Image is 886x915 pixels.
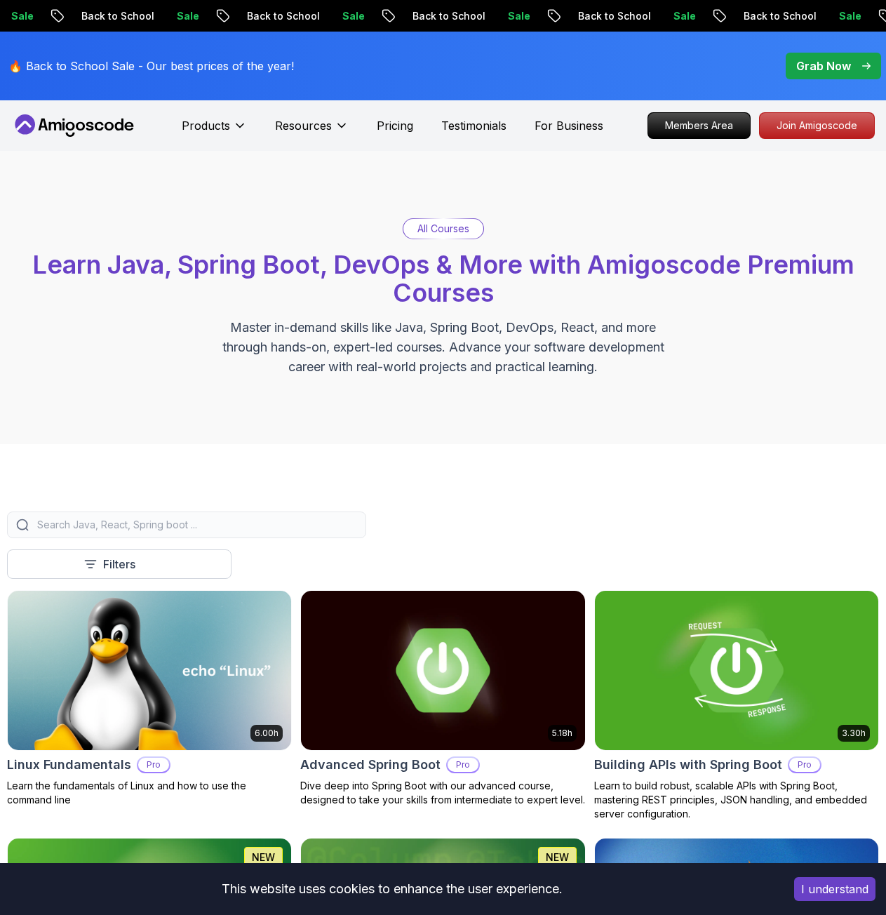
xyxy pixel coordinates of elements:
[794,877,875,901] button: Accept cookies
[567,9,662,23] p: Back to School
[417,222,469,236] p: All Courses
[11,874,773,904] div: This website uses cookies to enhance the user experience.
[594,590,879,821] a: Building APIs with Spring Boot card3.30hBuilding APIs with Spring BootProLearn to build robust, s...
[7,549,231,579] button: Filters
[300,590,585,807] a: Advanced Spring Boot card5.18hAdvanced Spring BootProDive deep into Spring Boot with our advanced...
[8,58,294,74] p: 🔥 Back to School Sale - Our best prices of the year!
[300,755,441,775] h2: Advanced Spring Boot
[32,249,854,308] span: Learn Java, Spring Boot, DevOps & More with Amigoscode Premium Courses
[7,779,292,807] p: Learn the fundamentals of Linux and how to use the command line
[647,112,751,139] a: Members Area
[275,117,349,145] button: Resources
[595,591,878,750] img: Building APIs with Spring Boot card
[255,728,278,739] p: 6.00h
[662,9,707,23] p: Sale
[594,779,879,821] p: Learn to build robust, scalable APIs with Spring Boot, mastering REST principles, JSON handling, ...
[789,758,820,772] p: Pro
[8,591,291,750] img: Linux Fundamentals card
[796,58,851,74] p: Grab Now
[759,112,875,139] a: Join Amigoscode
[301,591,584,750] img: Advanced Spring Boot card
[842,728,866,739] p: 3.30h
[377,117,413,134] a: Pricing
[594,755,782,775] h2: Building APIs with Spring Boot
[70,9,166,23] p: Back to School
[331,9,376,23] p: Sale
[7,755,131,775] h2: Linux Fundamentals
[828,9,873,23] p: Sale
[441,117,506,134] a: Testimonials
[497,9,542,23] p: Sale
[760,113,874,138] p: Join Amigoscode
[34,518,357,532] input: Search Java, React, Spring boot ...
[103,556,135,573] p: Filters
[546,850,569,864] p: NEW
[448,758,478,772] p: Pro
[182,117,247,145] button: Products
[182,117,230,134] p: Products
[252,850,275,864] p: NEW
[732,9,828,23] p: Back to School
[401,9,497,23] p: Back to School
[275,117,332,134] p: Resources
[552,728,572,739] p: 5.18h
[535,117,603,134] a: For Business
[208,318,679,377] p: Master in-demand skills like Java, Spring Boot, DevOps, React, and more through hands-on, expert-...
[236,9,331,23] p: Back to School
[300,779,585,807] p: Dive deep into Spring Boot with our advanced course, designed to take your skills from intermedia...
[166,9,210,23] p: Sale
[138,758,169,772] p: Pro
[648,113,750,138] p: Members Area
[7,590,292,807] a: Linux Fundamentals card6.00hLinux FundamentalsProLearn the fundamentals of Linux and how to use t...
